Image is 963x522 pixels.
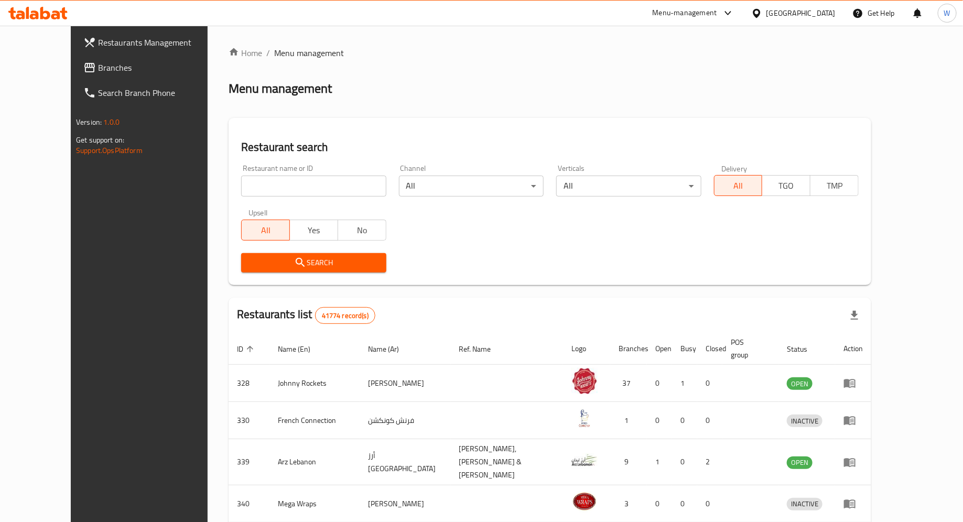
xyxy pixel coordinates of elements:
span: Version: [76,115,102,129]
td: فرنش كونكشن [360,402,451,439]
span: INACTIVE [787,415,823,427]
span: Menu management [274,47,344,59]
span: No [342,223,382,238]
li: / [266,47,270,59]
td: [PERSON_NAME] [360,365,451,402]
span: All [246,223,286,238]
label: Upsell [248,209,268,216]
td: 0 [697,365,722,402]
td: 1 [672,365,697,402]
span: TGO [766,178,806,193]
a: Home [229,47,262,59]
div: Menu [843,377,863,389]
span: W [944,7,950,19]
td: 37 [610,365,647,402]
th: Branches [610,333,647,365]
h2: Restaurant search [241,139,859,155]
td: 1 [647,439,672,485]
span: ID [237,343,257,355]
div: All [556,176,701,197]
td: 2 [697,439,722,485]
img: Johnny Rockets [571,368,598,394]
h2: Menu management [229,80,332,97]
td: Johnny Rockets [269,365,360,402]
button: Search [241,253,386,273]
span: TMP [815,178,854,193]
span: 1.0.0 [103,115,120,129]
a: Branches [75,55,232,80]
span: POS group [731,336,766,361]
td: [PERSON_NAME],[PERSON_NAME] & [PERSON_NAME] [451,439,564,485]
div: All [399,176,544,197]
input: Search for restaurant name or ID.. [241,176,386,197]
span: All [719,178,759,193]
span: Name (Ar) [368,343,413,355]
span: Restaurants Management [98,36,223,49]
td: 328 [229,365,269,402]
span: Search Branch Phone [98,86,223,99]
td: أرز [GEOGRAPHIC_DATA] [360,439,451,485]
td: 0 [672,402,697,439]
span: INACTIVE [787,498,823,510]
a: Support.OpsPlatform [76,144,143,157]
span: Search [250,256,377,269]
div: Menu [843,414,863,427]
label: Delivery [721,165,748,172]
div: Menu [843,456,863,469]
span: Get support on: [76,133,124,147]
th: Closed [697,333,722,365]
button: TGO [762,175,810,196]
th: Logo [563,333,610,365]
span: Yes [294,223,334,238]
a: Search Branch Phone [75,80,232,105]
img: Mega Wraps [571,488,598,515]
td: 9 [610,439,647,485]
div: [GEOGRAPHIC_DATA] [766,7,836,19]
nav: breadcrumb [229,47,871,59]
span: OPEN [787,378,813,390]
div: Menu [843,497,863,510]
td: 0 [647,365,672,402]
img: French Connection [571,405,598,431]
span: Name (En) [278,343,324,355]
div: OPEN [787,377,813,390]
div: Total records count [315,307,375,324]
td: 330 [229,402,269,439]
img: Arz Lebanon [571,447,598,473]
th: Open [647,333,672,365]
div: Menu-management [653,7,717,19]
th: Busy [672,333,697,365]
td: French Connection [269,402,360,439]
span: OPEN [787,456,813,469]
button: Yes [289,220,338,241]
button: TMP [810,175,859,196]
button: No [338,220,386,241]
td: 1 [610,402,647,439]
span: 41774 record(s) [316,311,375,321]
a: Restaurants Management [75,30,232,55]
span: Branches [98,61,223,74]
td: 339 [229,439,269,485]
button: All [241,220,290,241]
td: 0 [672,439,697,485]
th: Action [835,333,871,365]
td: 0 [647,402,672,439]
td: Arz Lebanon [269,439,360,485]
button: All [714,175,763,196]
span: Status [787,343,821,355]
td: 0 [697,402,722,439]
h2: Restaurants list [237,307,375,324]
span: Ref. Name [459,343,505,355]
div: Export file [842,303,867,328]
